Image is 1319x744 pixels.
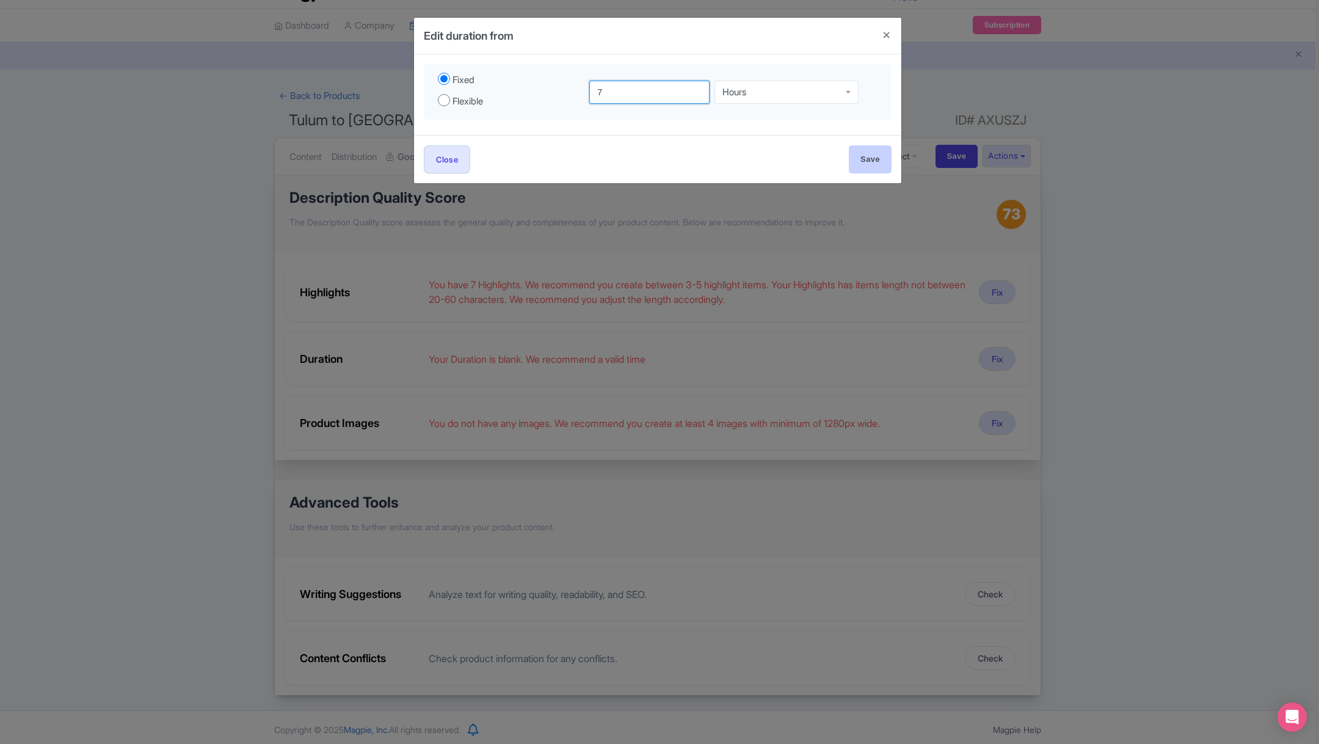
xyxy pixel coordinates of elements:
div: Flexible [452,95,483,109]
div: Open Intercom Messenger [1277,702,1307,732]
input: Save [849,145,892,173]
input: Fixed [438,73,450,85]
input: Flexible [438,94,450,106]
div: Fixed [452,73,474,87]
div: Hours [722,87,746,98]
button: Close [872,18,901,53]
button: Close [424,145,470,173]
h4: Edit duration from [424,27,514,44]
